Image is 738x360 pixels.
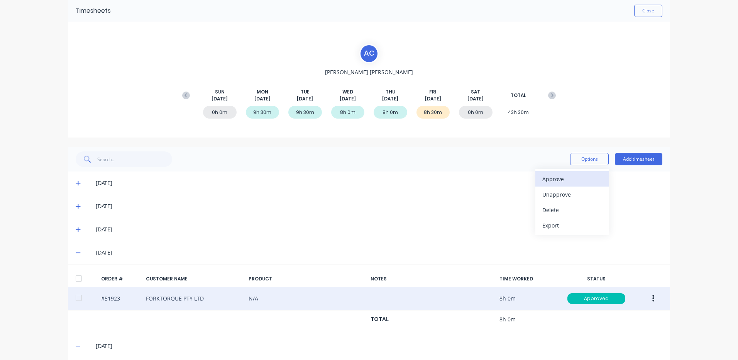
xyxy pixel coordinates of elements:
[96,202,662,211] div: [DATE]
[257,88,268,95] span: MON
[331,106,365,119] div: 8h 0m
[429,88,437,95] span: FRI
[564,275,629,282] div: STATUS
[249,275,364,282] div: PRODUCT
[471,88,480,95] span: SAT
[340,95,356,102] span: [DATE]
[502,106,535,119] div: 43h 30m
[459,106,493,119] div: 0h 0m
[535,202,609,217] button: Delete
[499,275,557,282] div: TIME WORKED
[374,106,407,119] div: 8h 0m
[567,293,626,304] button: Approved
[97,151,173,167] input: Search...
[386,88,395,95] span: THU
[542,220,602,231] div: Export
[535,217,609,233] button: Export
[215,88,225,95] span: SUN
[416,106,450,119] div: 8h 30m
[76,6,111,15] div: Timesheets
[382,95,398,102] span: [DATE]
[301,88,310,95] span: TUE
[254,95,271,102] span: [DATE]
[297,95,313,102] span: [DATE]
[96,248,662,257] div: [DATE]
[542,189,602,200] div: Unapprove
[359,44,379,63] div: A C
[212,95,228,102] span: [DATE]
[567,293,625,304] div: Approved
[146,275,242,282] div: CUSTOMER NAME
[535,171,609,187] button: Approve
[203,106,237,119] div: 0h 0m
[511,92,526,99] span: TOTAL
[325,68,413,76] span: [PERSON_NAME] [PERSON_NAME]
[425,95,441,102] span: [DATE]
[634,5,662,17] button: Close
[535,187,609,202] button: Unapprove
[96,179,662,187] div: [DATE]
[96,342,662,350] div: [DATE]
[96,225,662,234] div: [DATE]
[288,106,322,119] div: 9h 30m
[542,173,602,185] div: Approve
[371,275,493,282] div: NOTES
[570,153,609,165] button: Options
[615,153,662,165] button: Add timesheet
[467,95,484,102] span: [DATE]
[542,204,602,216] div: Delete
[342,88,353,95] span: WED
[101,275,140,282] div: ORDER #
[246,106,279,119] div: 9h 30m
